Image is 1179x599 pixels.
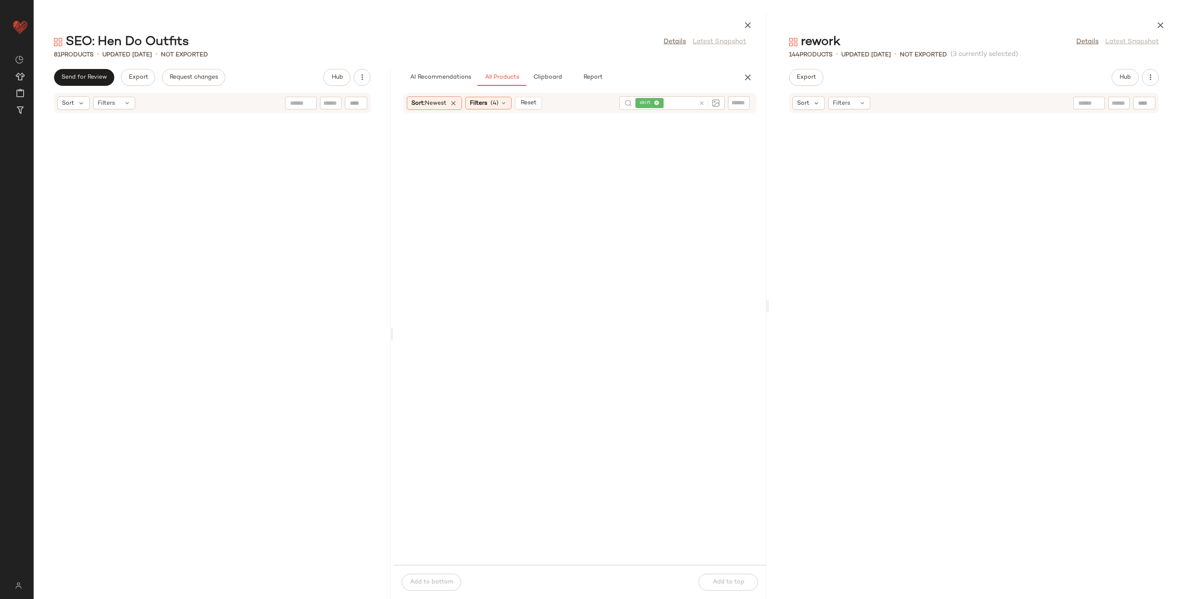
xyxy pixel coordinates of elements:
button: Send for Review [54,69,114,86]
img: heart_red.DM2ytmEG.svg [12,19,29,35]
div: rework [789,34,840,50]
p: updated [DATE] [102,50,152,59]
button: Reset [515,97,542,109]
span: Request changes [169,74,218,81]
a: Details [664,37,686,47]
span: Send for Review [61,74,107,81]
span: Filters [833,99,850,108]
p: updated [DATE] [841,50,891,59]
button: Hub [323,69,350,86]
span: AI Recommendations [410,74,471,81]
span: Export [128,74,148,81]
span: 81 [54,52,61,58]
span: 144 [789,52,800,58]
span: Hub [1119,74,1131,81]
span: Filters [470,99,487,108]
div: Products [789,50,832,59]
img: svg%3e [789,38,798,46]
img: svg%3e [712,99,720,107]
span: Export [796,74,816,81]
button: Export [121,69,155,86]
span: Sort: [411,99,446,108]
span: skirt [640,99,654,107]
span: Sort [62,99,74,108]
button: Request changes [162,69,225,86]
p: Not Exported [900,50,947,59]
img: svg%3e [54,38,62,46]
span: • [836,50,838,60]
div: Products [54,50,93,59]
span: (4) [491,99,499,108]
span: (3 currently selected) [950,50,1018,60]
span: Clipboard [533,74,562,81]
span: Hub [331,74,343,81]
img: svg%3e [10,582,27,589]
button: Hub [1112,69,1139,86]
span: Report [583,74,603,81]
span: • [894,50,896,60]
button: Export [789,69,823,86]
span: • [155,50,157,60]
span: Sort [797,99,809,108]
a: Details [1076,37,1099,47]
img: svg%3e [15,56,24,64]
span: • [97,50,99,60]
span: Newest [425,100,446,106]
span: All Products [485,74,519,81]
div: SEO: Hen Do Outfits [54,34,189,50]
p: Not Exported [161,50,208,59]
img: svg%3e [624,99,632,107]
span: Reset [520,100,536,106]
span: Filters [98,99,115,108]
